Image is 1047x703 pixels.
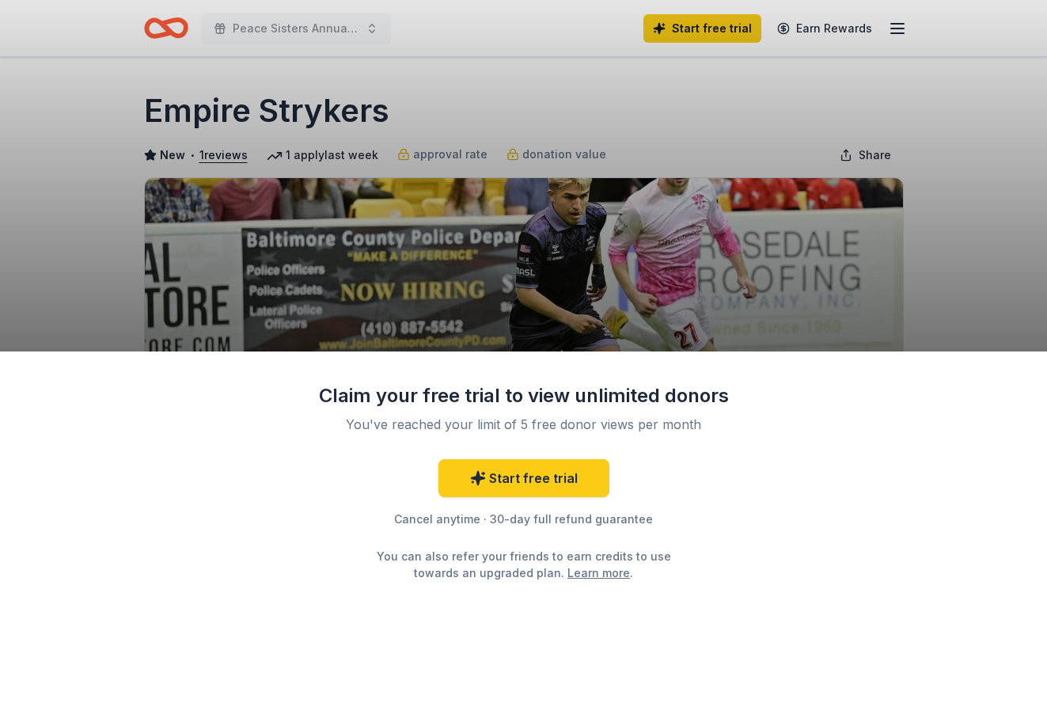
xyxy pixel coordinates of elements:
div: Claim your free trial to view unlimited donors [318,383,730,408]
a: Start free trial [438,459,609,497]
div: Cancel anytime · 30-day full refund guarantee [318,510,730,529]
div: You've reached your limit of 5 free donor views per month [337,415,711,434]
div: You can also refer your friends to earn credits to use towards an upgraded plan. . [362,548,685,581]
a: Learn more [567,564,630,581]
